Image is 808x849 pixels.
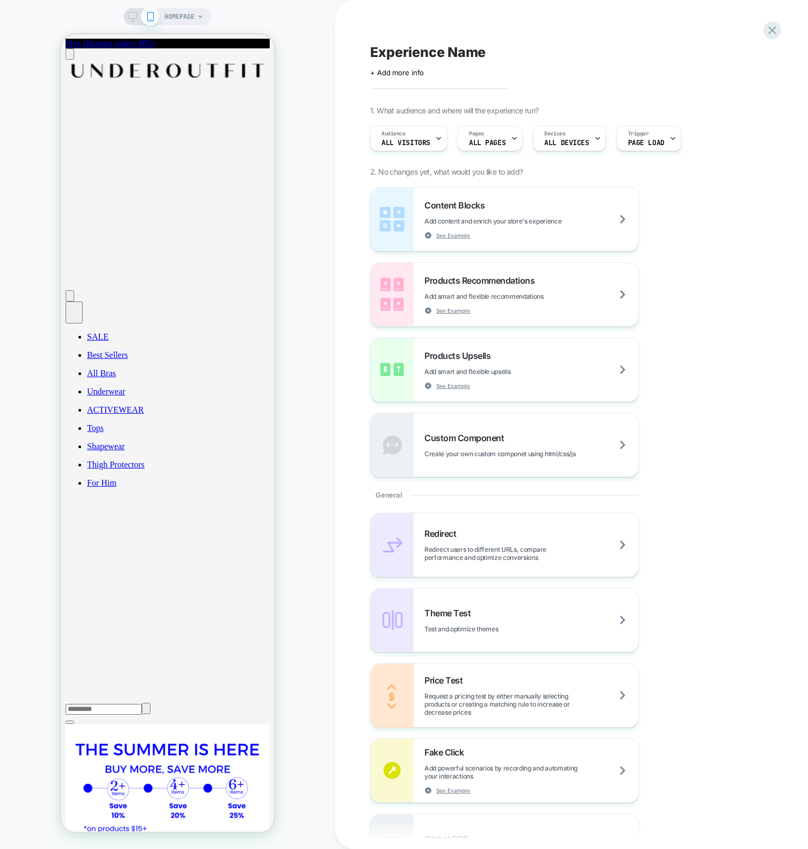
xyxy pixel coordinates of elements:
img: Logo [4,25,208,47]
a: Shapewear [26,407,208,417]
span: Test and optimize themes [424,625,552,633]
input: Search here [4,670,81,680]
button: Open search [4,256,13,267]
a: Underwear [26,352,208,362]
span: Create your own custom componet using html/css/js [424,450,629,458]
button: Close Search [4,686,13,689]
span: All Visitors [381,139,430,147]
span: HOMEPAGE [164,8,194,25]
a: Go to account page [4,246,208,255]
div: General [370,477,639,513]
a: Go to homepage [4,40,208,49]
span: See Example [436,787,470,794]
span: ALL DEVICES [544,139,589,147]
span: See Example [436,382,470,390]
span: + Add more info [370,68,424,77]
span: Content Blocks [424,200,490,211]
span: Global CSS [424,833,473,844]
span: See Example [436,307,470,314]
span: Add content and enrich your store's experience [424,217,615,225]
span: Products Upsells [424,350,496,361]
span: Redirect users to different URLs, compare performance and optimize conversions [424,545,638,562]
span: Page Load [628,139,665,147]
span: 2. No changes yet, what would you like to add? [370,167,523,176]
span: Redirect [424,528,461,539]
a: Tops [26,389,208,399]
span: Fake Click [424,747,469,758]
span: Trigger [628,130,649,138]
span: Experience Name [370,44,486,60]
span: See Example [436,232,470,239]
a: SALE [26,298,208,307]
span: Add powerful scenarios by recording and automating your interactions [424,764,638,780]
a: Best Sellers [26,316,208,326]
span: Audience [381,130,406,138]
a: ACTIVEWEAR [26,371,208,380]
span: 1. What audience and where will the experience run? [370,106,538,115]
span: Theme Test [424,608,476,618]
a: Thigh Protectors [26,426,208,435]
span: Price Test [424,675,468,686]
div: 1 / 1 [4,4,217,14]
a: Free shipping orders $85+ [4,4,95,13]
button: Open cart [4,267,21,289]
span: Add smart and flexible upsells [424,368,564,376]
span: Pages [469,130,484,138]
button: Clear search [81,668,89,680]
span: Request a pricing test by either manually selecting products or creating a matching rule to incre... [424,692,638,716]
span: Custom Component [424,433,509,443]
button: Open menu [4,14,13,25]
span: Devices [544,130,565,138]
span: Add smart and flexible recommendations [424,292,597,300]
div: 1 [9,269,17,277]
a: All Bras [26,334,208,344]
a: For Him [26,444,208,454]
span: ALL PAGES [469,139,506,147]
span: Products Recommendations [424,275,540,286]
